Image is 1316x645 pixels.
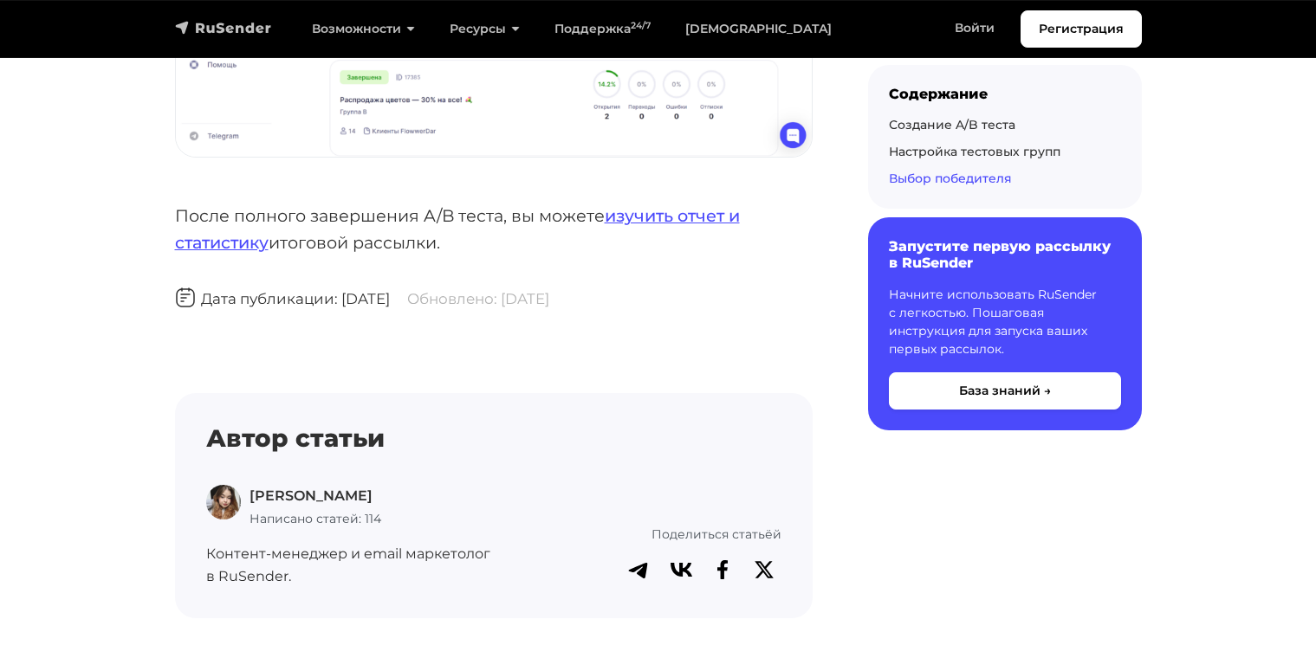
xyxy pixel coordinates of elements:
a: Настройка тестовых групп [889,144,1060,159]
span: Обновлено: [DATE] [407,290,549,307]
a: Ресурсы [432,11,537,47]
a: Поддержка24/7 [537,11,668,47]
div: Содержание [889,86,1121,102]
a: Создание A/B теста [889,117,1015,132]
img: RuSender [175,19,272,36]
h4: Автор статьи [206,424,781,454]
a: Выбор победителя [889,171,1012,186]
p: [PERSON_NAME] [250,485,381,507]
h6: Запустите первую рассылку в RuSender [889,238,1121,271]
sup: 24/7 [631,20,651,31]
p: После полного завершения A/B теста, вы можете итоговой рассылки. [175,203,813,255]
a: [DEMOGRAPHIC_DATA] [668,11,849,47]
a: Войти [937,10,1012,46]
button: База знаний → [889,372,1121,410]
a: Возможности [295,11,432,47]
a: Регистрация [1021,10,1142,48]
p: Контент-менеджер и email маркетолог в RuSender. [206,543,533,587]
a: изучить отчет и статистику [175,205,740,253]
span: Написано статей: 114 [250,511,381,526]
a: Запустите первую рассылку в RuSender Начните использовать RuSender с легкостью. Пошаговая инструк... [868,217,1142,429]
p: Поделиться статьёй [554,525,781,544]
p: Начните использовать RuSender с легкостью. Пошаговая инструкция для запуска ваших первых рассылок. [889,286,1121,358]
span: Дата публикации: [DATE] [175,290,390,307]
img: Дата публикации [175,287,196,308]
